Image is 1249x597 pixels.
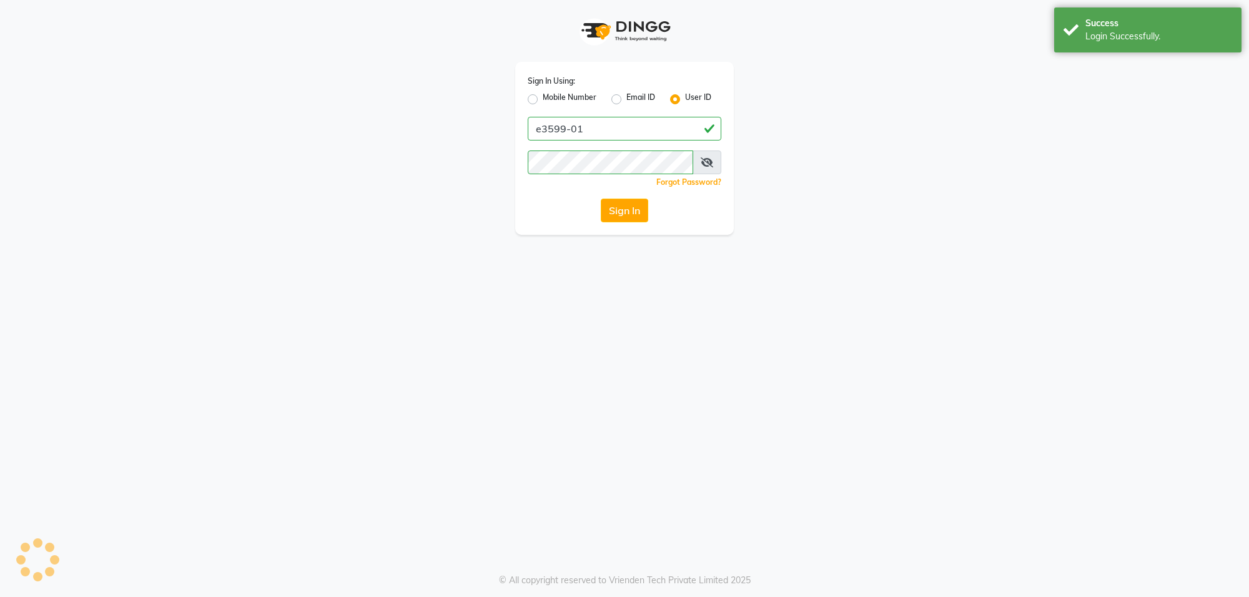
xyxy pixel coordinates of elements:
img: logo1.svg [575,12,674,49]
label: Email ID [626,92,655,107]
input: Username [528,150,693,174]
label: Mobile Number [543,92,596,107]
label: Sign In Using: [528,76,575,87]
div: Login Successfully. [1085,30,1232,43]
div: Success [1085,17,1232,30]
label: User ID [685,92,711,107]
a: Forgot Password? [656,177,721,187]
input: Username [528,117,721,141]
button: Sign In [601,199,648,222]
